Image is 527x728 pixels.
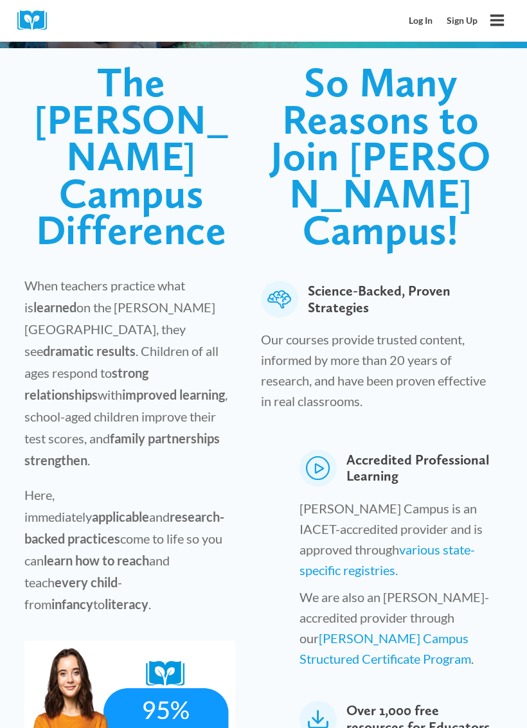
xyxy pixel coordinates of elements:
[299,587,497,675] p: We are also an [PERSON_NAME]-accredited provider through our .
[122,387,225,402] strong: improved learning
[51,596,93,612] strong: infancy
[346,450,498,486] span: Accredited Professional Learning
[402,9,485,33] nav: Secondary Mobile Navigation
[92,509,149,524] strong: applicable
[299,498,497,587] p: [PERSON_NAME] Campus is an IACET-accredited provider and is approved through
[440,9,485,33] a: Sign Up
[17,10,56,30] img: Cox Campus
[24,487,224,612] span: Here, immediately and come to life so you can and teach - from to .
[24,509,224,546] strong: research-backed practices
[299,630,471,666] a: [PERSON_NAME] Campus Structured Certificate Program
[43,343,136,359] strong: dramatic results
[24,278,230,468] span: When teachers practice what is on the [PERSON_NAME][GEOGRAPHIC_DATA], they see . Children of all ...
[24,365,148,402] strong: strong relationships
[24,431,220,468] strong: family partnerships strengthen
[55,574,118,590] strong: every child
[261,329,497,418] p: Our courses provide trusted content, informed by more than 20 years of research, and have been pr...
[402,9,440,33] a: Log In
[308,281,498,317] span: Science-Backed, Proven Strategies
[271,57,491,254] span: So Many Reasons to Join [PERSON_NAME] Campus!
[299,542,475,578] a: various state-specific registries.
[485,8,510,33] button: Open menu
[34,57,229,254] span: The [PERSON_NAME] Campus Difference
[33,299,76,315] strong: learned
[44,553,149,568] strong: learn how to reach
[105,596,148,612] strong: literacy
